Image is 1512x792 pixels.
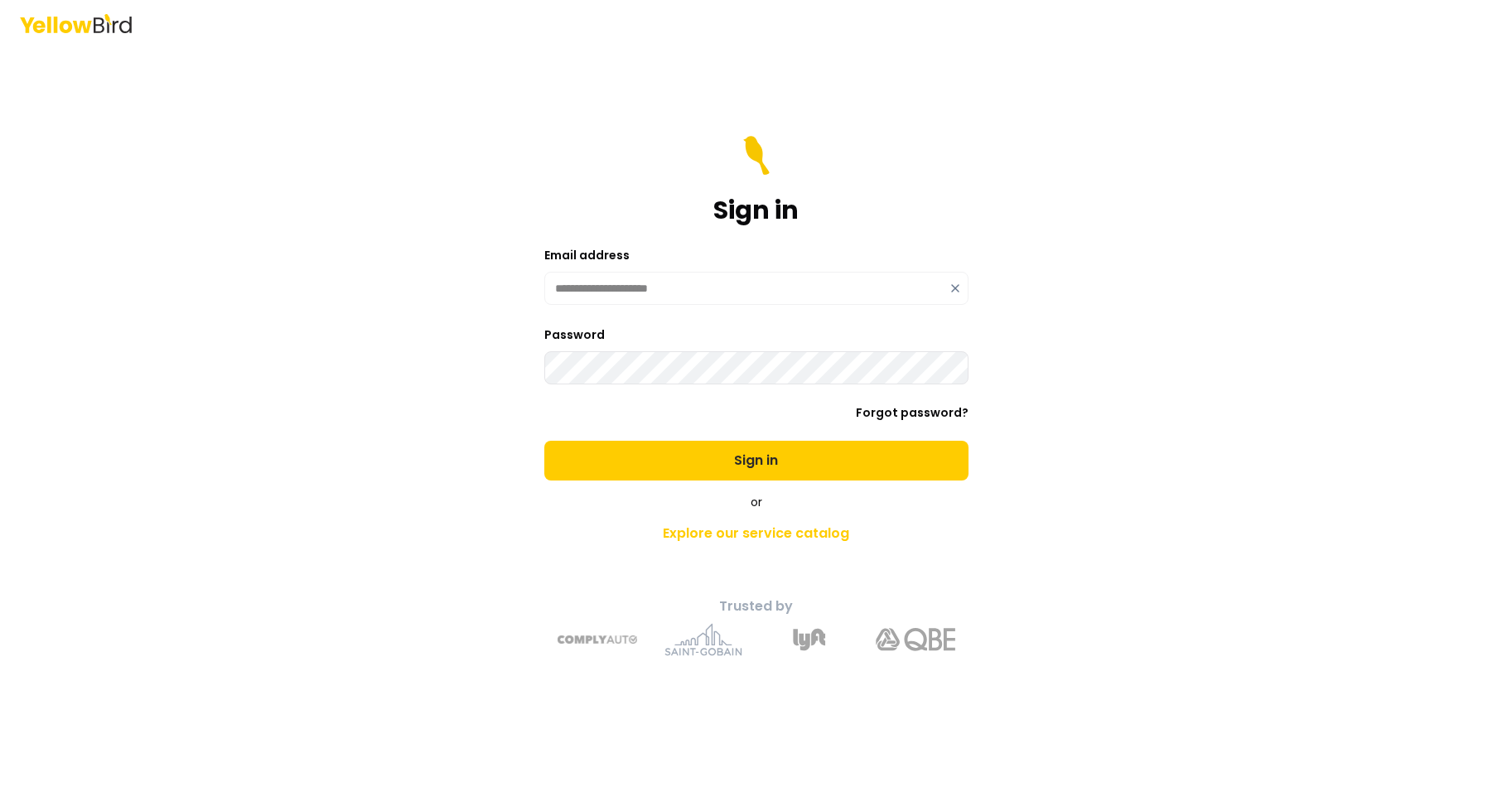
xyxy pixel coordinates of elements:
a: Explore our service catalog [465,517,1048,550]
a: Forgot password? [856,404,969,421]
label: Password [544,326,605,343]
span: or [751,494,762,510]
p: Trusted by [465,596,1048,616]
button: Sign in [544,441,969,481]
h1: Sign in [713,196,799,225]
label: Email address [544,247,630,263]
